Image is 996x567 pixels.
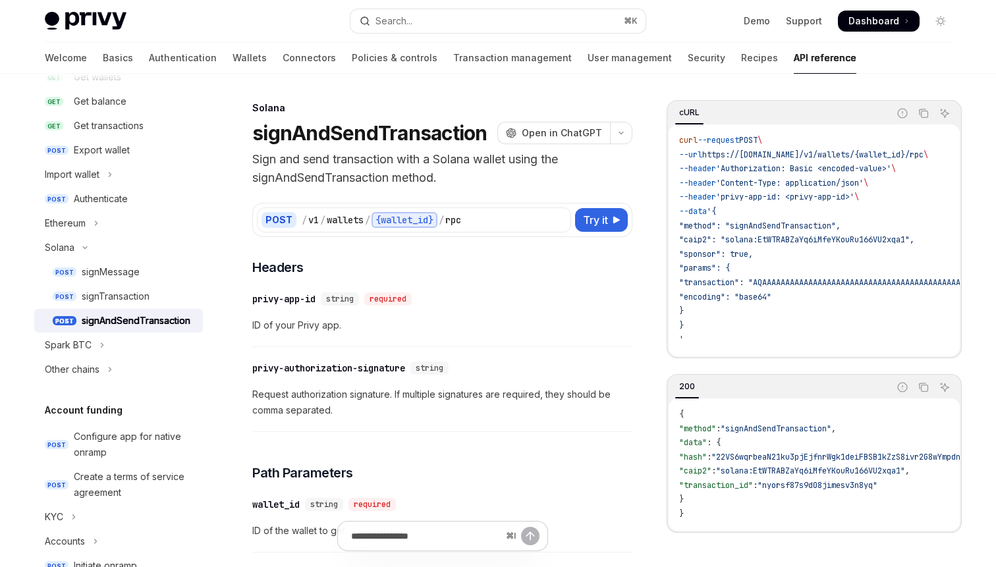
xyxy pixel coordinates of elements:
div: / [365,213,370,227]
a: POSTConfigure app for native onramp [34,425,203,464]
div: signMessage [82,264,140,280]
div: Search... [375,13,412,29]
span: POST [45,194,69,204]
span: } [679,494,684,504]
span: POST [53,316,76,326]
div: Import wallet [45,167,99,182]
div: {wallet_id} [372,212,437,228]
div: Configure app for native onramp [74,429,195,460]
a: POSTExport wallet [34,138,203,162]
div: cURL [675,105,704,121]
a: API reference [794,42,856,74]
button: Toggle KYC section [34,505,203,529]
a: GETGet transactions [34,114,203,138]
span: \ [864,178,868,188]
span: ⌘ K [624,16,638,26]
span: "caip2" [679,466,711,476]
span: \ [854,192,859,202]
div: signTransaction [82,288,150,304]
span: POST [45,440,69,450]
button: Toggle Solana section [34,236,203,259]
span: , [905,466,910,476]
a: POSTsignMessage [34,260,203,284]
div: v1 [308,213,319,227]
a: Authentication [149,42,217,74]
button: Try it [575,208,628,232]
h1: signAndSendTransaction [252,121,487,145]
span: --header [679,178,716,188]
span: --url [679,149,702,160]
button: Report incorrect code [894,105,911,122]
a: POSTAuthenticate [34,187,203,211]
div: wallet_id [252,498,300,511]
a: Dashboard [838,11,920,32]
a: Welcome [45,42,87,74]
a: Transaction management [453,42,572,74]
span: --header [679,192,716,202]
button: Send message [521,527,539,545]
span: curl [679,135,698,146]
div: Get transactions [74,118,144,134]
span: https://[DOMAIN_NAME]/v1/wallets/{wallet_id}/rpc [702,149,924,160]
span: POST [45,480,69,490]
a: POSTsignTransaction [34,284,203,308]
span: ' [679,334,684,344]
span: : [716,423,721,434]
span: Request authorization signature. If multiple signatures are required, they should be comma separa... [252,387,632,418]
span: : [753,480,758,491]
span: POST [739,135,758,146]
span: "caip2": "solana:EtWTRABZaYq6iMfeYKouRu166VU2xqa1", [679,234,914,245]
div: KYC [45,509,63,525]
a: Wallets [233,42,267,74]
span: "transaction_id" [679,480,753,491]
div: Solana [252,101,632,115]
span: 'Authorization: Basic <encoded-value>' [716,163,891,174]
span: : [711,466,716,476]
a: Policies & controls [352,42,437,74]
span: POST [45,146,69,155]
span: : [707,452,711,462]
div: Accounts [45,533,85,549]
div: Other chains [45,362,99,377]
button: Open search [350,9,646,33]
a: Basics [103,42,133,74]
button: Open in ChatGPT [497,122,610,144]
a: Support [786,14,822,28]
a: Demo [744,14,770,28]
a: GETGet balance [34,90,203,113]
button: Toggle Other chains section [34,358,203,381]
span: "params": { [679,263,730,273]
span: string [326,294,354,304]
span: Try it [583,212,608,228]
span: \ [924,149,928,160]
span: "nyorsf87s9d08jimesv3n8yq" [758,480,877,491]
span: ID of your Privy app. [252,317,632,333]
span: } [679,508,684,519]
span: "sponsor": true, [679,249,753,259]
button: Report incorrect code [894,379,911,396]
div: Ethereum [45,215,86,231]
img: light logo [45,12,126,30]
a: POSTsignAndSendTransaction [34,309,203,333]
button: Ask AI [936,105,953,122]
span: "data" [679,437,707,448]
div: Authenticate [74,191,128,207]
input: Ask a question... [351,522,501,551]
button: Toggle Import wallet section [34,163,203,186]
div: 200 [675,379,699,394]
span: "signAndSendTransaction" [721,423,831,434]
span: , [831,423,836,434]
span: Path Parameters [252,464,353,482]
a: Security [688,42,725,74]
button: Copy the contents from the code block [915,379,932,396]
div: required [364,292,412,306]
span: 'Content-Type: application/json' [716,178,864,188]
span: \ [891,163,896,174]
span: "solana:EtWTRABZaYq6iMfeYKouRu166VU2xqa1" [716,466,905,476]
span: GET [45,121,63,131]
div: required [348,498,396,511]
a: POSTCreate a terms of service agreement [34,465,203,504]
button: Ask AI [936,379,953,396]
a: Connectors [283,42,336,74]
span: '{ [707,206,716,217]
